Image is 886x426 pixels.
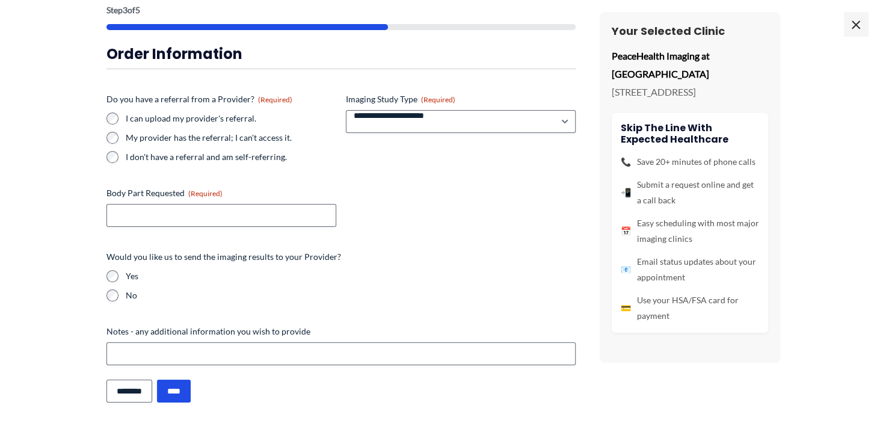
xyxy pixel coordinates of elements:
label: Body Part Requested [106,187,336,199]
li: Email status updates about your appointment [621,254,759,285]
li: Easy scheduling with most major imaging clinics [621,215,759,247]
label: Imaging Study Type [346,93,576,105]
legend: Do you have a referral from a Provider? [106,93,292,105]
p: PeaceHealth Imaging at [GEOGRAPHIC_DATA] [612,47,768,82]
label: I don't have a referral and am self-referring. [126,151,336,163]
span: (Required) [188,189,223,198]
label: No [126,289,576,301]
label: Yes [126,270,576,282]
label: Notes - any additional information you wish to provide [106,326,576,338]
span: (Required) [421,95,455,104]
span: (Required) [258,95,292,104]
span: × [844,12,868,36]
span: 💳 [621,300,631,316]
span: 📲 [621,185,631,200]
span: 5 [135,5,140,15]
li: Use your HSA/FSA card for payment [621,292,759,324]
li: Submit a request online and get a call back [621,177,759,208]
span: 📅 [621,223,631,239]
legend: Would you like us to send the imaging results to your Provider? [106,251,341,263]
label: My provider has the referral; I can't access it. [126,132,336,144]
span: 📧 [621,262,631,277]
p: [STREET_ADDRESS] [612,83,768,101]
p: Step of [106,6,576,14]
li: Save 20+ minutes of phone calls [621,154,759,170]
h3: Order Information [106,45,576,63]
h3: Your Selected Clinic [612,24,768,38]
h4: Skip the line with Expected Healthcare [621,122,759,145]
label: I can upload my provider's referral. [126,113,336,125]
span: 3 [123,5,128,15]
span: 📞 [621,154,631,170]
